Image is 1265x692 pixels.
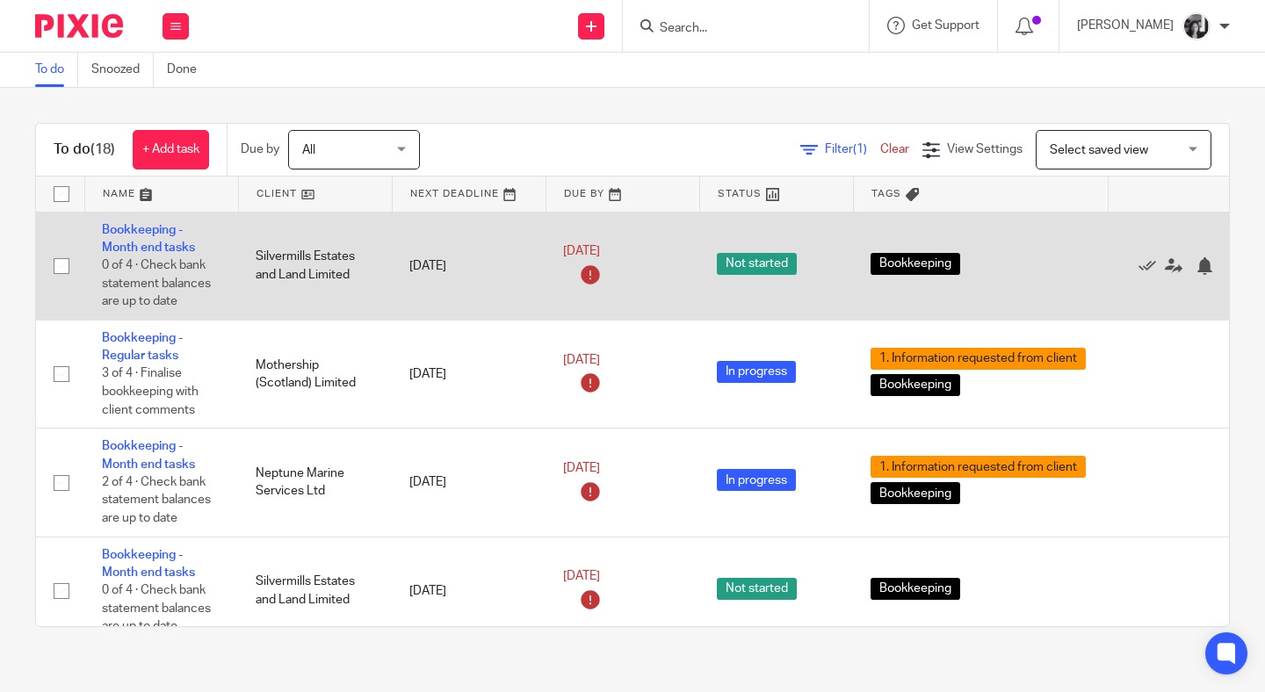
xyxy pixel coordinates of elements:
[238,212,392,320] td: Silvermills Estates and Land Limited
[102,476,211,524] span: 2 of 4 · Check bank statement balances are up to date
[871,189,901,198] span: Tags
[912,19,979,32] span: Get Support
[825,143,880,155] span: Filter
[563,246,600,258] span: [DATE]
[102,224,195,254] a: Bookkeeping - Month end tasks
[238,429,392,537] td: Neptune Marine Services Ltd
[392,537,546,645] td: [DATE]
[54,141,115,159] h1: To do
[1050,144,1148,156] span: Select saved view
[133,130,209,169] a: + Add task
[35,14,123,38] img: Pixie
[1182,12,1211,40] img: IMG_7103.jpg
[167,53,210,87] a: Done
[241,141,279,158] p: Due by
[35,53,78,87] a: To do
[238,320,392,428] td: Mothership (Scotland) Limited
[302,144,315,156] span: All
[563,462,600,474] span: [DATE]
[658,21,816,37] input: Search
[238,537,392,645] td: Silvermills Estates and Land Limited
[102,259,211,307] span: 0 of 4 · Check bank statement balances are up to date
[102,584,211,632] span: 0 of 4 · Check bank statement balances are up to date
[91,53,154,87] a: Snoozed
[392,320,546,428] td: [DATE]
[871,348,1086,370] span: 1. Information requested from client
[102,332,183,362] a: Bookkeeping - Regular tasks
[563,354,600,366] span: [DATE]
[717,578,797,600] span: Not started
[947,143,1023,155] span: View Settings
[563,571,600,583] span: [DATE]
[717,253,797,275] span: Not started
[1138,256,1165,274] a: Mark as done
[853,143,867,155] span: (1)
[871,456,1086,478] span: 1. Information requested from client
[871,482,960,504] span: Bookkeeping
[102,440,195,470] a: Bookkeeping - Month end tasks
[102,549,195,579] a: Bookkeeping - Month end tasks
[871,578,960,600] span: Bookkeeping
[717,361,796,383] span: In progress
[90,142,115,156] span: (18)
[871,253,960,275] span: Bookkeeping
[392,212,546,320] td: [DATE]
[880,143,909,155] a: Clear
[871,374,960,396] span: Bookkeeping
[717,469,796,491] span: In progress
[392,429,546,537] td: [DATE]
[1077,17,1174,34] p: [PERSON_NAME]
[102,368,199,416] span: 3 of 4 · Finalise bookkeeping with client comments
